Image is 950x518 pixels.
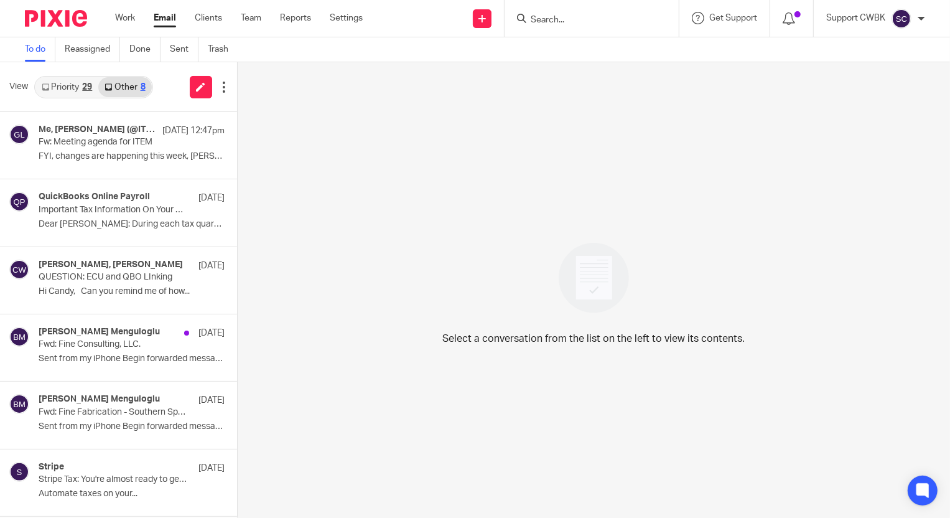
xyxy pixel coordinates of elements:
span: Get Support [709,14,757,22]
p: Sent from my iPhone Begin forwarded message: ... [39,354,225,364]
p: [DATE] [198,462,225,474]
a: Trash [208,37,238,62]
a: Other8 [98,77,151,97]
h4: [PERSON_NAME] Menguloglu [39,327,160,337]
p: [DATE] [198,394,225,407]
p: Important Tax Information On Your Federal Payment and Filing [39,205,187,215]
p: Select a conversation from the list on the left to view its contents. [442,331,745,346]
p: FYI, changes are happening this week, [PERSON_NAME] ... [39,151,225,162]
h4: [PERSON_NAME] Menguloglu [39,394,160,405]
a: Reports [280,12,311,24]
h4: Me, [PERSON_NAME] (@ITEM) Lent [39,125,156,135]
a: Reassigned [65,37,120,62]
img: svg%3E [9,327,29,347]
p: [DATE] [198,192,225,204]
h4: Stripe [39,462,64,473]
span: View [9,80,28,93]
div: 29 [82,83,92,92]
p: Automate taxes on your... [39,489,225,499]
p: Fw: Meeting agenda for ITEM [39,137,187,148]
img: image [551,235,637,321]
p: Hi Candy, Can you remind me of how... [39,286,225,297]
a: Work [115,12,135,24]
a: Done [129,37,161,62]
img: svg%3E [9,125,29,144]
p: [DATE] [198,260,225,272]
img: svg%3E [9,462,29,482]
p: [DATE] [198,327,225,339]
img: Pixie [25,10,87,27]
a: Settings [330,12,363,24]
p: Stripe Tax: You're almost ready to get started [39,474,187,485]
img: svg%3E [9,394,29,414]
img: svg%3E [9,260,29,280]
a: Clients [195,12,222,24]
img: svg%3E [9,192,29,212]
p: Fwd: Fine Fabrication - Southern Sportz Store sign Design Revisions 1 [39,407,187,418]
img: svg%3E [892,9,911,29]
a: Sent [170,37,198,62]
input: Search [529,15,641,26]
div: 8 [141,83,146,92]
a: Email [154,12,176,24]
p: Dear [PERSON_NAME]: During each tax quarter... [39,219,225,230]
p: Support CWBK [826,12,885,24]
h4: QuickBooks Online Payroll [39,192,150,202]
p: QUESTION: ECU and QBO LInking [39,272,187,283]
a: Team [241,12,261,24]
p: Sent from my iPhone Begin forwarded message: ... [39,421,225,432]
a: Priority29 [35,77,98,97]
a: To do [25,37,55,62]
p: Fwd: Fine Consulting, LLC. [39,339,187,350]
p: [DATE] 12:47pm [162,125,225,137]
h4: [PERSON_NAME], [PERSON_NAME] [39,260,183,270]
